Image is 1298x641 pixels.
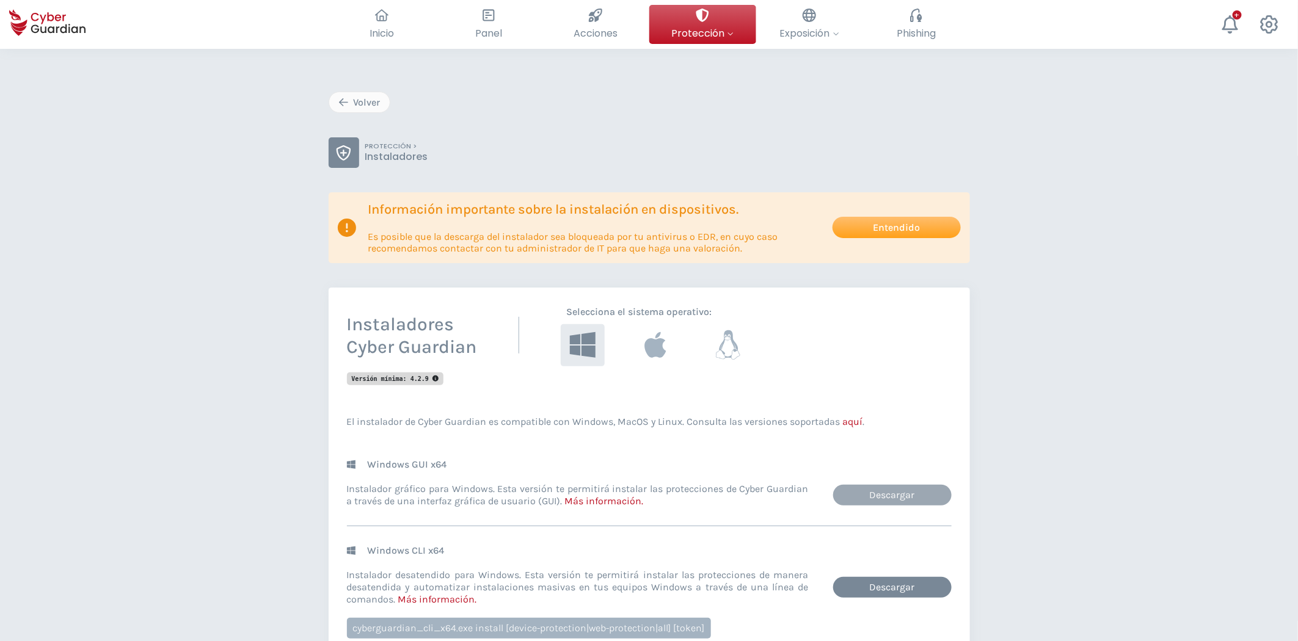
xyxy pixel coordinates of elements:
[370,26,394,41] span: Inicio
[338,95,381,110] div: Volver
[565,495,644,507] a: Más información.
[398,593,477,605] a: Más información.
[347,618,711,639] div: cyberguardian_cli_x64.exe install [device-protection|web-protection|all] [token]
[833,485,952,505] a: Descargar
[436,5,542,44] button: Panel
[329,92,390,113] button: Volver
[368,231,823,254] p: Es posible que la descarga del instalador sea bloqueada por tu antivirus o EDR, en cuyo caso reco...
[561,306,750,318] p: Selecciona el sistema operativo :
[475,26,502,41] span: Panel
[863,5,970,44] button: Phishing
[574,26,618,41] span: Acciones
[756,5,863,44] button: Exposición
[347,416,952,428] p: El instalador de Cyber Guardian es compatible con Windows, MacOS y Linux. Consulta las versiones ...
[542,5,649,44] button: Acciones
[365,142,428,151] p: PROTECCIÓN >
[347,313,477,359] h2: Instaladores Cyber Guardian
[368,458,447,471] p: Windows GUI x64
[780,26,839,41] span: Exposición
[1233,10,1242,20] div: +
[347,569,809,606] p: Instalador desatendido para Windows. Esta versión te permitirá instalar las protecciones de maner...
[843,416,863,427] a: aquí
[368,201,823,219] h3: Información importante sobre la instalación en dispositivos.
[368,545,445,557] p: Windows CLI x64
[833,217,961,238] button: Entendido
[833,577,952,598] a: Descargar
[352,375,439,382] span: Versión mínima: 4.2.9
[365,151,428,163] p: Instaladores
[842,220,952,235] div: Entendido
[649,5,756,44] button: Protección
[671,26,734,41] span: Protección
[897,26,936,41] span: Phishing
[329,5,436,44] button: Inicio
[347,483,809,507] p: Instalador gráfico para Windows. Esta versión te permitirá instalar las protecciones de Cyber Gua...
